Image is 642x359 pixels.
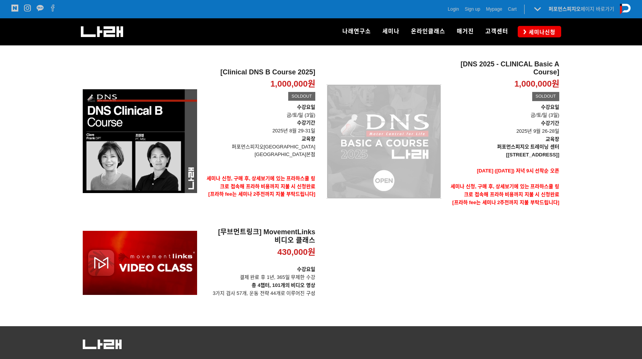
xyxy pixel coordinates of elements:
[203,228,315,297] a: [무브먼트링크] MovementLinks 비디오 클래스 430,000원 수강요일결제 완료 후 1년, 365일 무제한 수강총 4챕터, 101개의 비디오 영상3가지 검사 57개,...
[203,143,315,159] p: 퍼포먼스피지오[GEOGRAPHIC_DATA] [GEOGRAPHIC_DATA]본점
[452,200,559,205] span: [프라하 fee는 세미나 2주전까지 지불 부탁드립니다]
[203,111,315,119] p: 금/토/일 (3일)
[508,5,517,13] a: Cart
[526,28,555,36] span: 세미나신청
[486,5,502,13] a: Mypage
[208,191,315,197] span: [프라하 fee는 세미나 2주전까지 지불 부탁드립니다]
[203,119,315,135] p: 2025년 8월 29-31일
[447,103,559,119] p: 금/토/일 (3일)
[447,119,559,135] p: 2025년 9월 26-28일
[297,266,315,272] strong: 수강요일
[297,120,315,126] strong: 수강기간
[451,184,559,197] strong: 세미나 신청, 구매 후, 상세보기에 있는 프라하스쿨 링크로 접속해 프라하 비용까지 지불 시 신청완료
[477,168,559,174] span: [DATE] ([DATE]) 저녁 9시 선착순 오픈
[447,60,559,223] a: [DNS 2025 - CLINICAL Basic A Course] 1,000,000원 SOLDOUT 수강요일금/토/일 (3일)수강기간 2025년 9월 26-28일교육장퍼포먼스...
[541,104,559,110] strong: 수강요일
[541,120,559,126] strong: 수강기간
[549,6,614,12] a: 퍼포먼스피지오페이지 바로가기
[465,5,480,13] a: Sign up
[457,28,474,35] span: 매거진
[382,28,400,35] span: 세미나
[207,175,315,189] strong: 세미나 신청, 구매 후, 상세보기에 있는 프라하스쿨 링크로 접속해 프라하 비용까지 지불 시 신청완료
[337,18,377,45] a: 나래연구소
[203,266,315,282] p: 결제 완료 후 1년, 365일 무제한 수강
[252,282,315,288] strong: 총 4챕터, 101개의 비디오 영상
[203,282,315,298] p: 3가지 검사 57개, 운동 전략 44개로 이루어진 구성
[288,92,315,101] div: SOLDOUT
[518,26,561,37] a: 세미나신청
[546,136,559,142] strong: 교육장
[497,144,559,150] strong: 퍼포먼스피지오 트레이닝 센터
[411,28,445,35] span: 온라인클래스
[506,152,559,158] strong: [[STREET_ADDRESS]]
[342,28,371,35] span: 나래연구소
[83,340,122,349] img: 5c63318082161.png
[203,68,315,77] h2: [Clinical DNS B Course 2025]
[203,68,315,214] a: [Clinical DNS B Course 2025] 1,000,000원 SOLDOUT 수강요일금/토/일 (3일)수강기간 2025년 8월 29-31일교육장퍼포먼스피지오[GEOG...
[277,247,315,258] p: 430,000원
[532,92,559,101] div: SOLDOUT
[549,6,581,12] strong: 퍼포먼스피지오
[451,18,480,45] a: 매거진
[480,18,514,45] a: 고객센터
[203,228,315,245] h2: [무브먼트링크] MovementLinks 비디오 클래스
[485,28,508,35] span: 고객센터
[297,104,315,110] strong: 수강요일
[377,18,405,45] a: 세미나
[447,60,559,77] h2: [DNS 2025 - CLINICAL Basic A Course]
[270,79,315,90] p: 1,000,000원
[302,136,315,142] strong: 교육장
[514,79,559,90] p: 1,000,000원
[405,18,451,45] a: 온라인클래스
[448,5,459,13] a: Login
